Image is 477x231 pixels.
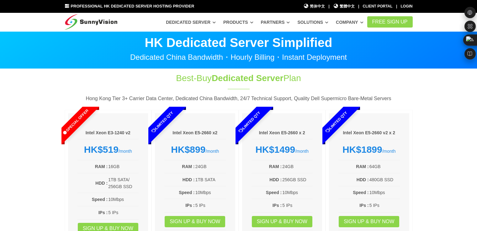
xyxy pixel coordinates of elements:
[342,144,382,155] strong: HK$1899
[396,3,397,9] li: |
[166,17,216,28] a: Dedicated Server
[164,144,226,155] div: /month
[358,3,359,9] li: |
[182,164,194,169] b: RAM :
[282,163,313,170] td: 24GB
[223,17,253,28] a: Products
[165,216,225,227] a: Sign up & Buy Now
[65,36,413,49] p: HK Dedicated Server Simplified
[363,4,393,8] a: Client Portal
[328,3,329,9] li: |
[223,96,276,148] span: Limited Qty
[195,176,226,183] td: 1TB SATA
[367,16,413,28] a: FREE Sign Up
[95,164,108,169] b: RAM :
[92,197,108,202] b: Speed :
[401,4,413,8] a: Login
[282,189,313,196] td: 10Mbps
[269,177,282,182] b: HDD :
[255,144,295,155] strong: HK$1499
[297,17,328,28] a: Solutions
[134,72,343,84] h1: Best-Buy Plan
[369,163,400,170] td: 64GB
[77,144,139,155] div: /month
[338,144,400,155] div: /month
[304,3,325,9] a: 简体中文
[212,73,284,83] span: Dedicated Server
[195,189,226,196] td: 10Mbps
[108,176,139,191] td: 1TB SATA/ 256GB SSD
[71,4,194,8] span: Professional HK Dedicated Server Hosting Provider
[282,202,313,209] td: 5 IPs
[136,96,189,148] span: Limited Qty
[261,17,290,28] a: Partners
[336,17,363,28] a: Company
[65,95,413,103] p: Hong Kong Tier 3+ Carrier Data Center, Dedicated China Bandwidth, 24/7 Technical Support, Quality...
[356,164,368,169] b: RAM :
[171,144,205,155] strong: HK$899
[65,54,413,61] p: Dedicated China Bandwidth・Hourly Billing・Instant Deployment
[252,144,313,155] div: /month
[49,96,102,148] span: Special Offer
[252,130,313,136] h6: Intel Xeon E5-2660 x 2
[339,216,399,227] a: Sign up & Buy Now
[84,144,119,155] strong: HK$519
[357,177,369,182] b: HDD :
[310,96,363,148] span: Limited Qty
[282,176,313,183] td: 256GB SSD
[369,202,400,209] td: 5 IPs
[108,163,139,170] td: 16GB
[369,176,400,183] td: 480GB SSD
[266,190,282,195] b: Speed :
[333,3,355,9] a: 繁體中文
[95,181,108,186] b: HDD :
[164,130,226,136] h6: Intel Xeon E5-2660 x2
[108,209,139,216] td: 5 IPs
[369,189,400,196] td: 10Mbps
[195,163,226,170] td: 24GB
[183,177,195,182] b: HDD :
[359,203,369,208] b: IPs :
[179,190,195,195] b: Speed :
[252,216,312,227] a: Sign up & Buy Now
[108,196,139,203] td: 10Mbps
[273,203,282,208] b: IPs :
[353,190,369,195] b: Speed :
[269,164,282,169] b: RAM :
[338,130,400,136] h6: Intel Xeon E5-2660 v2 x 2
[98,210,108,215] b: IPs :
[195,202,226,209] td: 5 IPs
[77,130,139,136] h6: Intel Xeon E3-1240 v2
[185,203,195,208] b: IPs :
